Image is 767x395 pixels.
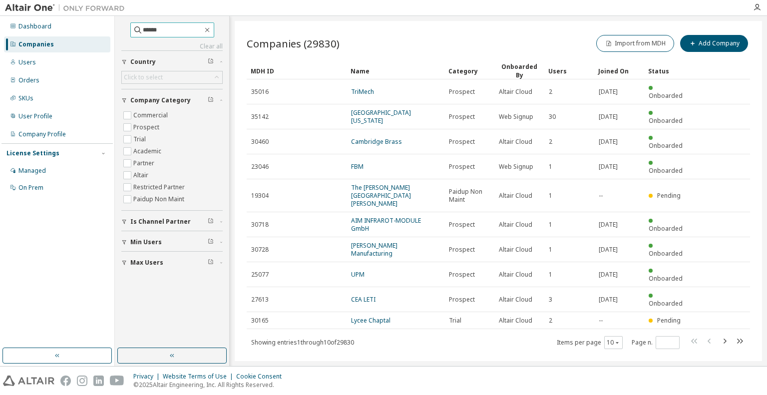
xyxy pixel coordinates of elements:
[351,87,374,96] a: TriMech
[351,295,376,304] a: CEA LETI
[251,271,269,279] span: 25077
[163,373,236,381] div: Website Terms of Use
[607,339,620,347] button: 10
[251,88,269,96] span: 35016
[499,113,533,121] span: Web Signup
[251,246,269,254] span: 30728
[649,299,683,308] span: Onboarded
[133,381,288,389] p: © 2025 Altair Engineering, Inc. All Rights Reserved.
[449,138,475,146] span: Prospect
[599,221,618,229] span: [DATE]
[498,62,540,79] div: Onboarded By
[251,163,269,171] span: 23046
[549,192,552,200] span: 1
[18,76,39,84] div: Orders
[208,96,214,104] span: Clear filter
[499,296,532,304] span: Altair Cloud
[499,138,532,146] span: Altair Cloud
[60,376,71,386] img: facebook.svg
[599,163,618,171] span: [DATE]
[18,112,52,120] div: User Profile
[121,211,223,233] button: Is Channel Partner
[599,113,618,121] span: [DATE]
[548,63,590,79] div: Users
[208,218,214,226] span: Clear filter
[632,336,680,349] span: Page n.
[549,88,552,96] span: 2
[5,3,130,13] img: Altair One
[208,238,214,246] span: Clear filter
[18,167,46,175] div: Managed
[549,138,552,146] span: 2
[499,163,533,171] span: Web Signup
[77,376,87,386] img: instagram.svg
[599,271,618,279] span: [DATE]
[549,113,556,121] span: 30
[121,51,223,73] button: Country
[133,169,150,181] label: Altair
[18,94,33,102] div: SKUs
[251,338,354,347] span: Showing entries 1 through 10 of 29830
[130,96,191,104] span: Company Category
[499,246,532,254] span: Altair Cloud
[251,317,269,325] span: 30165
[18,22,51,30] div: Dashboard
[599,192,603,200] span: --
[351,183,411,208] a: The [PERSON_NAME][GEOGRAPHIC_DATA][PERSON_NAME]
[130,58,156,66] span: Country
[449,221,475,229] span: Prospect
[649,91,683,100] span: Onboarded
[649,274,683,283] span: Onboarded
[449,271,475,279] span: Prospect
[18,130,66,138] div: Company Profile
[649,166,683,175] span: Onboarded
[121,231,223,253] button: Min Users
[649,249,683,258] span: Onboarded
[557,336,623,349] span: Items per page
[130,238,162,246] span: Min Users
[499,192,532,200] span: Altair Cloud
[93,376,104,386] img: linkedin.svg
[124,73,163,81] div: Click to select
[649,141,683,150] span: Onboarded
[351,63,440,79] div: Name
[251,192,269,200] span: 19304
[549,317,552,325] span: 2
[351,316,390,325] a: Lycee Chaptal
[351,137,402,146] a: Cambridge Brass
[251,221,269,229] span: 30718
[499,317,532,325] span: Altair Cloud
[18,40,54,48] div: Companies
[680,35,748,52] button: Add Company
[351,108,411,125] a: [GEOGRAPHIC_DATA][US_STATE]
[121,42,223,50] a: Clear all
[247,36,340,50] span: Companies (29830)
[121,252,223,274] button: Max Users
[649,116,683,125] span: Onboarded
[133,181,187,193] label: Restricted Partner
[122,71,222,83] div: Click to select
[599,246,618,254] span: [DATE]
[251,113,269,121] span: 35142
[351,241,397,258] a: [PERSON_NAME] Manufacturing
[351,270,365,279] a: UPM
[648,63,690,79] div: Status
[449,317,461,325] span: Trial
[351,162,364,171] a: FBM
[599,296,618,304] span: [DATE]
[499,271,532,279] span: Altair Cloud
[133,373,163,381] div: Privacy
[598,63,640,79] div: Joined On
[133,145,163,157] label: Academic
[549,296,552,304] span: 3
[596,35,674,52] button: Import from MDH
[599,317,603,325] span: --
[133,157,156,169] label: Partner
[251,63,343,79] div: MDH ID
[18,58,36,66] div: Users
[133,121,161,133] label: Prospect
[549,221,552,229] span: 1
[251,296,269,304] span: 27613
[251,138,269,146] span: 30460
[130,259,163,267] span: Max Users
